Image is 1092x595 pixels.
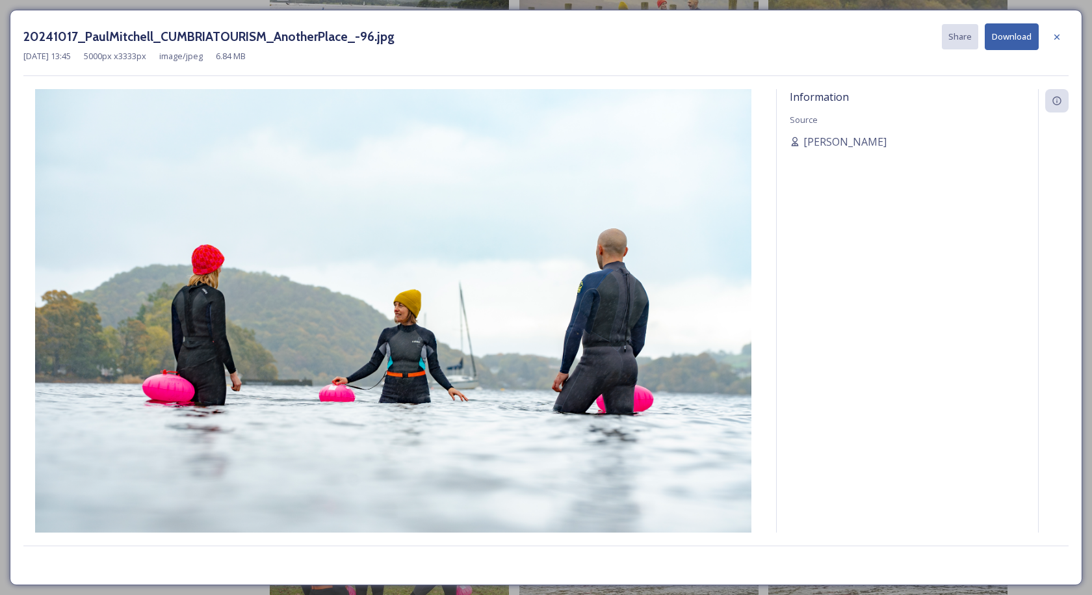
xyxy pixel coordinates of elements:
[790,90,849,104] span: Information
[216,50,246,62] span: 6.84 MB
[985,23,1039,50] button: Download
[23,89,763,567] img: 20241017_PaulMitchell_CUMBRIATOURISM_AnotherPlace_-96.jpg
[84,50,146,62] span: 5000 px x 3333 px
[23,50,71,62] span: [DATE] 13:45
[803,134,887,150] span: [PERSON_NAME]
[159,50,203,62] span: image/jpeg
[942,24,978,49] button: Share
[790,114,818,126] span: Source
[23,27,395,46] h3: 20241017_PaulMitchell_CUMBRIATOURISM_AnotherPlace_-96.jpg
